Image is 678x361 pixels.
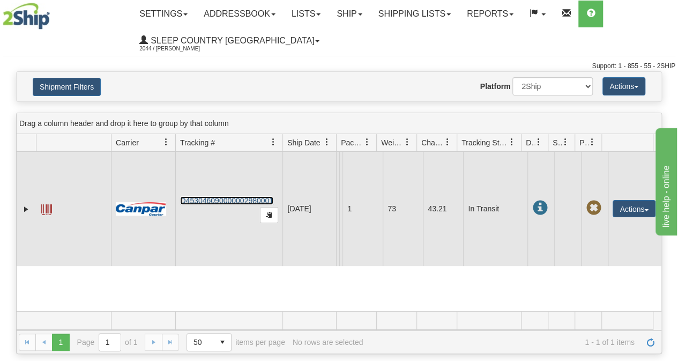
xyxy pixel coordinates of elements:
td: Dormez-vous Shipping Department [GEOGRAPHIC_DATA] [GEOGRAPHIC_DATA] [GEOGRAPHIC_DATA] G1M 0A4 [336,152,339,266]
img: 14 - Canpar [116,202,166,216]
a: Label [41,200,52,217]
span: Pickup Status [579,137,588,148]
input: Page 1 [99,334,121,351]
span: Page 1 [52,334,69,351]
span: 50 [193,337,207,348]
div: Support: 1 - 855 - 55 - 2SHIP [3,62,675,71]
a: Tracking Status filter column settings [503,133,521,151]
span: Sleep Country [GEOGRAPHIC_DATA] [148,36,314,45]
span: Weight [381,137,404,148]
td: [PERSON_NAME] [PERSON_NAME] CA QC PORTNEUF-SUR-MER G0T 1P0 [339,152,342,266]
a: Lists [284,1,329,27]
a: Pickup Status filter column settings [583,133,601,151]
span: Page of 1 [77,333,138,351]
span: Tracking Status [461,137,508,148]
a: Packages filter column settings [358,133,376,151]
span: select [214,334,231,351]
span: Ship Date [287,137,320,148]
div: grid grouping header [17,113,661,134]
a: Reports [459,1,521,27]
div: No rows are selected [293,338,363,347]
span: Delivery Status [526,137,535,148]
img: logo2044.jpg [3,3,50,30]
span: Pickup Not Assigned [586,201,601,216]
span: Shipment Issues [553,137,562,148]
td: [DATE] [282,152,336,266]
button: Copy to clipboard [260,207,278,223]
td: 43.21 [423,152,463,266]
a: Charge filter column settings [438,133,457,151]
td: 73 [383,152,423,266]
a: Refresh [642,334,659,351]
span: In Transit [532,201,547,216]
span: Charge [421,137,444,148]
a: Settings [131,1,196,27]
a: Ship [329,1,370,27]
a: Shipping lists [370,1,459,27]
a: Weight filter column settings [398,133,416,151]
a: Addressbook [196,1,284,27]
a: Tracking # filter column settings [264,133,282,151]
div: live help - online [8,6,99,19]
a: Delivery Status filter column settings [530,133,548,151]
span: Packages [341,137,363,148]
span: items per page [187,333,285,351]
button: Shipment Filters [33,78,101,96]
a: Shipment Issues filter column settings [556,133,575,151]
span: Tracking # [180,137,215,148]
a: Expand [21,204,32,215]
a: Ship Date filter column settings [318,133,336,151]
button: Actions [613,200,655,217]
a: D453046090000002980001 [180,196,273,205]
span: Page sizes drop down [187,333,232,351]
a: Carrier filter column settings [157,133,175,151]
label: Platform [480,81,511,92]
td: 1 [342,152,383,266]
iframe: chat widget [653,126,677,235]
span: 2044 / [PERSON_NAME] [139,43,220,54]
button: Actions [602,77,645,95]
span: Carrier [116,137,139,148]
td: In Transit [463,152,527,266]
a: Sleep Country [GEOGRAPHIC_DATA] 2044 / [PERSON_NAME] [131,27,327,54]
span: 1 - 1 of 1 items [370,338,635,347]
